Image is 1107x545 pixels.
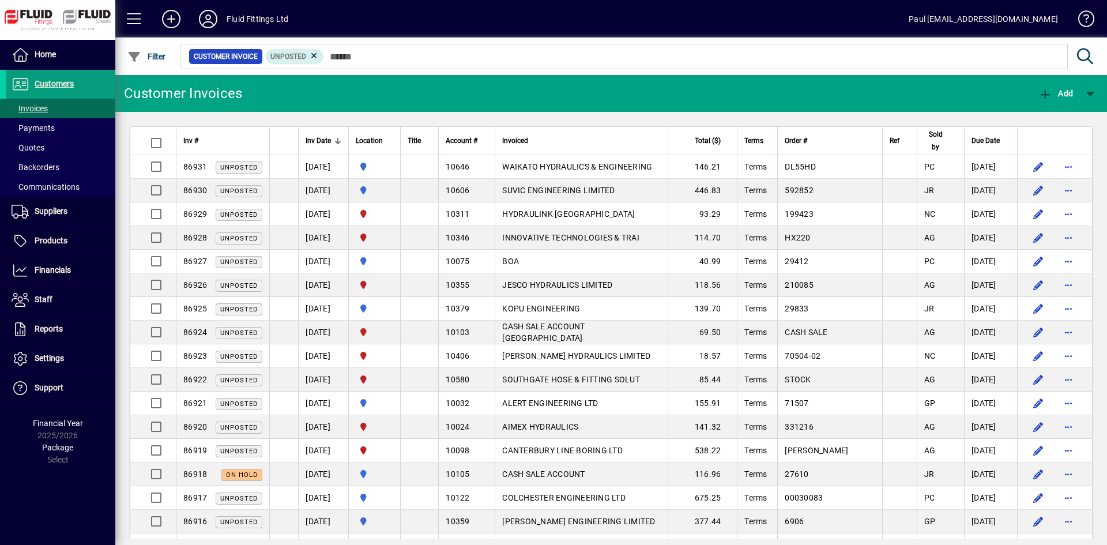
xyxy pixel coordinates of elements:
[12,143,44,152] span: Quotes
[356,349,393,362] span: FLUID FITTINGS CHRISTCHURCH
[744,446,767,455] span: Terms
[183,304,207,313] span: 86925
[356,444,393,457] span: FLUID FITTINGS CHRISTCHURCH
[744,399,767,408] span: Terms
[220,306,258,313] span: Unposted
[668,510,737,533] td: 377.44
[6,118,115,138] a: Payments
[964,202,1017,226] td: [DATE]
[668,226,737,250] td: 114.70
[744,209,767,219] span: Terms
[1059,205,1078,223] button: More options
[270,52,306,61] span: Unposted
[502,399,598,408] span: ALERT ENGINEERING LTD
[183,257,207,266] span: 86927
[909,10,1058,28] div: Paul [EMAIL_ADDRESS][DOMAIN_NAME]
[6,374,115,403] a: Support
[1059,157,1078,176] button: More options
[964,344,1017,368] td: [DATE]
[1029,465,1048,483] button: Edit
[220,353,258,360] span: Unposted
[744,304,767,313] span: Terms
[356,231,393,244] span: FLUID FITTINGS CHRISTCHURCH
[6,99,115,118] a: Invoices
[924,280,936,290] span: AG
[785,304,808,313] span: 29833
[356,326,393,339] span: FLUID FITTINGS CHRISTCHURCH
[924,328,936,337] span: AG
[183,186,207,195] span: 86930
[298,439,348,463] td: [DATE]
[1029,441,1048,460] button: Edit
[502,134,661,147] div: Invoiced
[220,377,258,384] span: Unposted
[964,321,1017,344] td: [DATE]
[183,351,207,360] span: 86923
[190,9,227,29] button: Profile
[6,197,115,226] a: Suppliers
[298,415,348,439] td: [DATE]
[298,510,348,533] td: [DATE]
[183,134,198,147] span: Inv #
[744,162,767,171] span: Terms
[1038,89,1073,98] span: Add
[356,208,393,220] span: FLUID FITTINGS CHRISTCHURCH
[972,134,1010,147] div: Due Date
[1059,488,1078,507] button: More options
[356,279,393,291] span: FLUID FITTINGS CHRISTCHURCH
[1059,370,1078,389] button: More options
[124,84,242,103] div: Customer Invoices
[964,297,1017,321] td: [DATE]
[356,255,393,268] span: AUCKLAND
[695,134,721,147] span: Total ($)
[668,155,737,179] td: 146.21
[1029,418,1048,436] button: Edit
[127,52,166,61] span: Filter
[183,399,207,408] span: 86921
[183,517,207,526] span: 86916
[502,186,615,195] span: SUVIC ENGINEERING LIMITED
[220,448,258,455] span: Unposted
[964,179,1017,202] td: [DATE]
[6,177,115,197] a: Communications
[1029,299,1048,318] button: Edit
[744,351,767,360] span: Terms
[890,134,899,147] span: Ref
[964,439,1017,463] td: [DATE]
[194,51,258,62] span: Customer Invoice
[1059,418,1078,436] button: More options
[1029,370,1048,389] button: Edit
[6,344,115,373] a: Settings
[744,517,767,526] span: Terms
[183,162,207,171] span: 86931
[1029,157,1048,176] button: Edit
[408,134,431,147] div: Title
[964,368,1017,392] td: [DATE]
[890,134,910,147] div: Ref
[502,517,655,526] span: [PERSON_NAME] ENGINEERING LIMITED
[298,250,348,273] td: [DATE]
[502,233,639,242] span: INNOVATIVE TECHNOLOGIES & TRAI
[924,446,936,455] span: AG
[1036,83,1076,104] button: Add
[785,351,820,360] span: 70504-02
[785,375,811,384] span: STOCK
[446,162,469,171] span: 10646
[183,422,207,431] span: 86920
[6,40,115,69] a: Home
[220,400,258,408] span: Unposted
[6,285,115,314] a: Staff
[964,226,1017,250] td: [DATE]
[785,399,808,408] span: 71507
[446,304,469,313] span: 10379
[12,123,55,133] span: Payments
[744,328,767,337] span: Terms
[744,257,767,266] span: Terms
[446,233,469,242] span: 10346
[668,344,737,368] td: 18.57
[446,257,469,266] span: 10075
[1029,252,1048,270] button: Edit
[356,160,393,173] span: AUCKLAND
[785,517,804,526] span: 6906
[1029,181,1048,200] button: Edit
